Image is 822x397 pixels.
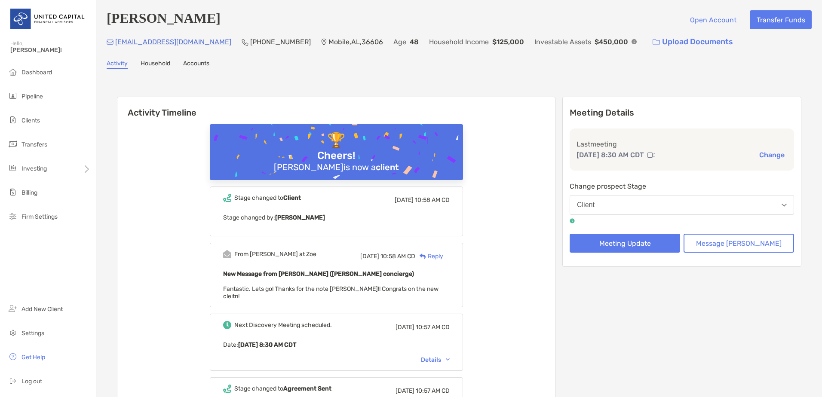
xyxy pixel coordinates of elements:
[534,37,591,47] p: Investable Assets
[21,354,45,361] span: Get Help
[21,305,63,313] span: Add New Client
[21,69,52,76] span: Dashboard
[396,387,414,394] span: [DATE]
[223,285,439,300] span: Fantastic. Lets go! Thanks for the note [PERSON_NAME]!! Congrats on the new cleitn!
[234,385,331,392] div: Stage changed to
[757,150,787,159] button: Change
[647,152,655,159] img: communication type
[421,356,450,363] div: Details
[21,117,40,124] span: Clients
[8,303,18,314] img: add_new_client icon
[10,3,86,34] img: United Capital Logo
[8,163,18,173] img: investing icon
[21,165,47,172] span: Investing
[647,33,739,51] a: Upload Documents
[8,139,18,149] img: transfers icon
[8,327,18,338] img: settings icon
[577,201,595,209] div: Client
[107,60,128,69] a: Activity
[117,97,555,118] h6: Activity Timeline
[570,234,680,253] button: Meeting Update
[210,124,463,198] img: Confetti
[492,37,524,47] p: $125,000
[21,141,47,148] span: Transfers
[21,213,58,220] span: Firm Settings
[223,270,414,278] b: New Message from [PERSON_NAME] ([PERSON_NAME] concierge)
[360,253,379,260] span: [DATE]
[270,162,402,172] div: [PERSON_NAME] is now a
[242,39,248,46] img: Phone Icon
[234,194,301,202] div: Stage changed to
[314,150,359,162] div: Cheers!
[570,181,794,192] p: Change prospect Stage
[410,37,419,47] p: 48
[577,139,787,150] p: Last meeting
[684,234,794,253] button: Message [PERSON_NAME]
[653,39,660,45] img: button icon
[376,162,399,172] b: client
[429,37,489,47] p: Household Income
[8,376,18,386] img: logout icon
[107,40,113,45] img: Email Icon
[632,39,637,44] img: Info Icon
[107,10,221,29] h4: [PERSON_NAME]
[570,107,794,118] p: Meeting Details
[595,37,628,47] p: $450,000
[275,214,325,221] b: [PERSON_NAME]
[183,60,209,69] a: Accounts
[8,115,18,125] img: clients icon
[141,60,170,69] a: Household
[416,387,450,394] span: 10:57 AM CD
[395,196,414,204] span: [DATE]
[321,39,327,46] img: Location Icon
[415,196,450,204] span: 10:58 AM CD
[21,93,43,100] span: Pipeline
[750,10,812,29] button: Transfer Funds
[21,189,37,196] span: Billing
[283,194,301,202] b: Client
[446,358,450,361] img: Chevron icon
[115,37,231,47] p: [EMAIL_ADDRESS][DOMAIN_NAME]
[8,187,18,197] img: billing icon
[577,150,644,160] p: [DATE] 8:30 AM CDT
[380,253,415,260] span: 10:58 AM CD
[234,321,332,329] div: Next Discovery Meeting scheduled.
[416,324,450,331] span: 10:57 AM CD
[324,132,349,150] div: 🏆
[782,204,787,207] img: Open dropdown arrow
[223,212,450,223] p: Stage changed by:
[223,194,231,202] img: Event icon
[10,46,91,54] span: [PERSON_NAME]!
[393,37,406,47] p: Age
[683,10,743,29] button: Open Account
[21,330,44,337] span: Settings
[8,67,18,77] img: dashboard icon
[223,385,231,393] img: Event icon
[223,250,231,258] img: Event icon
[250,37,311,47] p: [PHONE_NUMBER]
[223,339,450,350] p: Date :
[396,324,414,331] span: [DATE]
[21,378,42,385] span: Log out
[420,253,426,259] img: Reply icon
[223,321,231,329] img: Event icon
[328,37,383,47] p: Mobile , AL , 36606
[238,341,296,348] b: [DATE] 8:30 AM CDT
[8,211,18,221] img: firm-settings icon
[570,195,794,215] button: Client
[234,250,316,258] div: From [PERSON_NAME] at Zoe
[415,252,443,261] div: Reply
[8,351,18,362] img: get-help icon
[570,218,575,223] img: tooltip
[283,385,331,392] b: Agreement Sent
[8,91,18,101] img: pipeline icon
